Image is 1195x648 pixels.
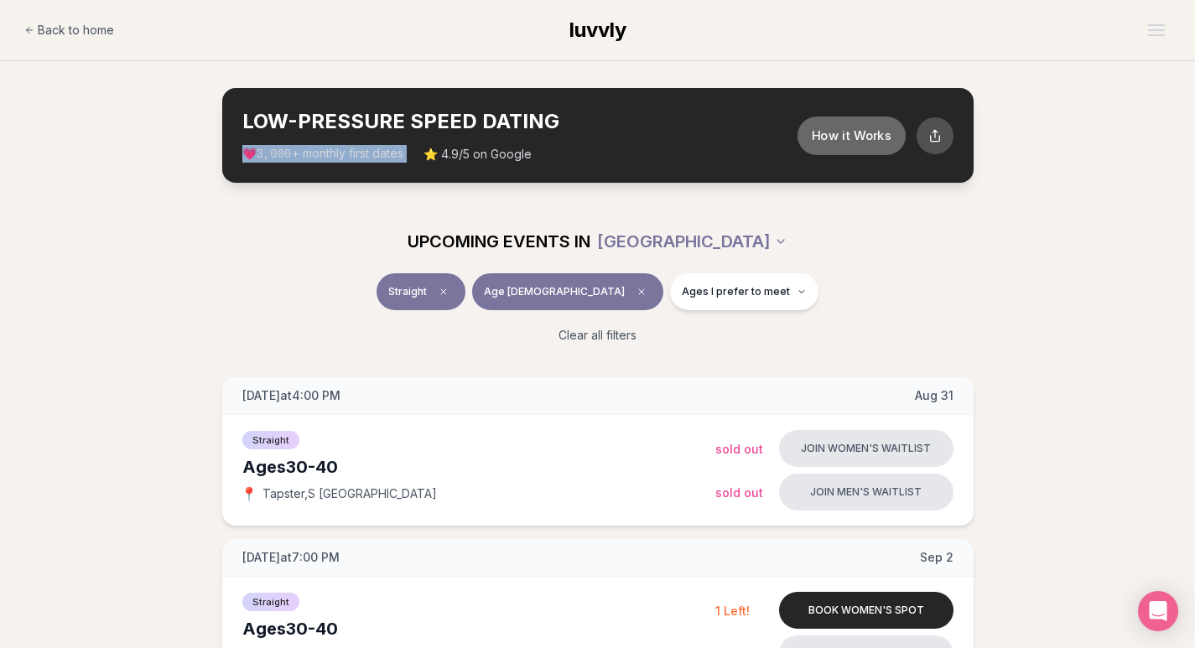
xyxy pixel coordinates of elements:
span: Straight [242,593,299,611]
button: Join women's waitlist [779,430,953,467]
a: Back to home [24,13,114,47]
div: Open Intercom Messenger [1138,591,1178,631]
span: Aug 31 [915,387,953,404]
div: Ages 30-40 [242,617,715,640]
span: Clear age [631,282,652,302]
span: Straight [388,285,427,298]
button: Join men's waitlist [779,474,953,511]
span: Age [DEMOGRAPHIC_DATA] [484,285,625,298]
span: ⭐ 4.9/5 on Google [423,146,532,163]
span: 💗 + monthly first dates [242,145,403,163]
span: 3,000 [257,148,292,161]
button: Age [DEMOGRAPHIC_DATA]Clear age [472,273,663,310]
button: Ages I prefer to meet [670,273,818,310]
h2: LOW-PRESSURE SPEED DATING [242,108,800,135]
span: 1 Left! [715,604,750,618]
span: Straight [242,431,299,449]
div: Ages 30-40 [242,455,715,479]
button: How it Works [797,116,905,154]
span: 📍 [242,487,256,500]
button: Book women's spot [779,592,953,629]
a: luvvly [569,17,626,44]
span: UPCOMING EVENTS IN [408,230,590,253]
span: Tapster , S [GEOGRAPHIC_DATA] [262,485,437,502]
button: StraightClear event type filter [377,273,465,310]
span: Sold Out [715,442,763,456]
button: [GEOGRAPHIC_DATA] [597,223,787,260]
span: luvvly [569,18,626,42]
span: Sold Out [715,485,763,500]
span: Back to home [38,22,114,39]
span: [DATE] at 7:00 PM [242,549,340,566]
span: Clear event type filter [434,282,454,302]
button: Open menu [1141,18,1172,43]
button: Clear all filters [548,317,647,354]
span: Sep 2 [920,549,953,566]
span: [DATE] at 4:00 PM [242,387,340,404]
span: Ages I prefer to meet [682,285,790,298]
